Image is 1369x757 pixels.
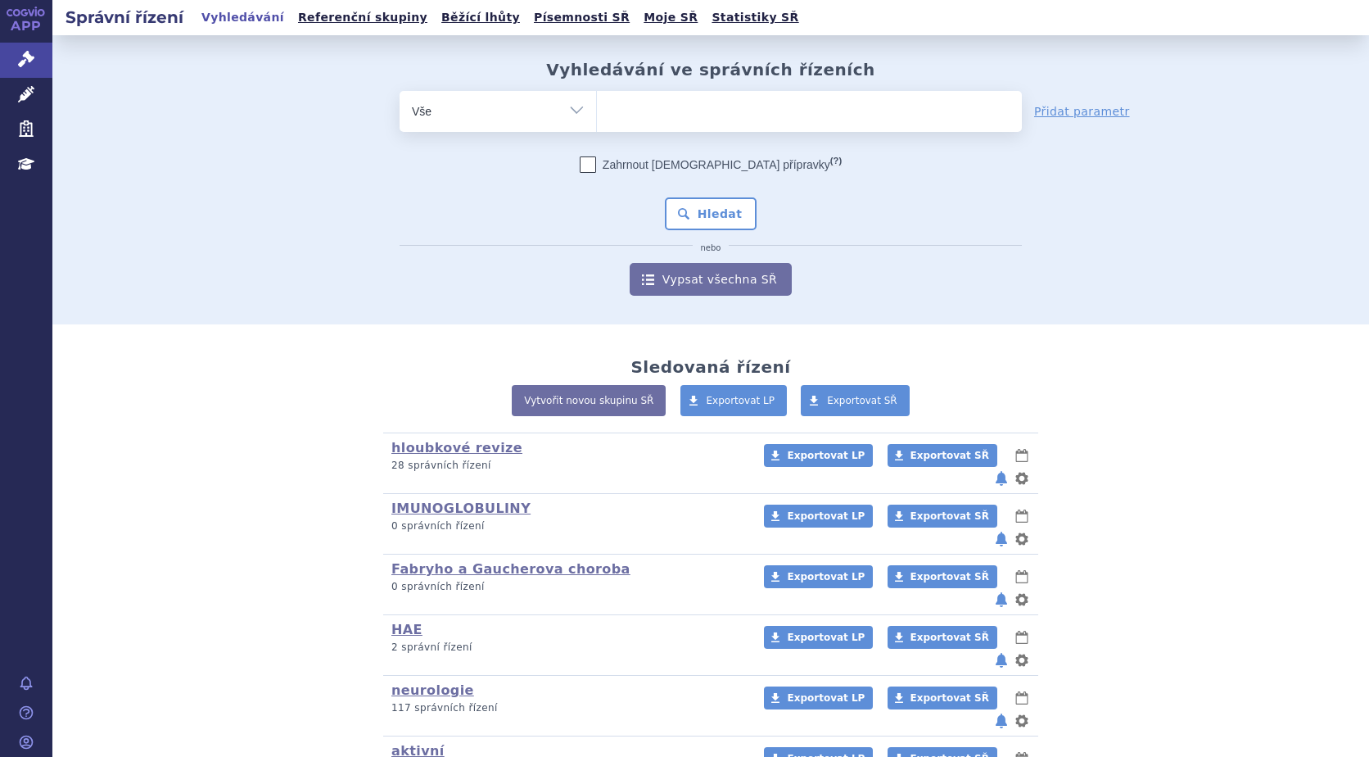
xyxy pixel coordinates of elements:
[391,561,630,577] a: Fabryho a Gaucherova choroba
[1014,446,1030,465] button: lhůty
[888,626,997,649] a: Exportovat SŘ
[293,7,432,29] a: Referenční skupiny
[888,687,997,709] a: Exportovat SŘ
[1014,688,1030,708] button: lhůty
[1014,628,1030,647] button: lhůty
[888,444,997,467] a: Exportovat SŘ
[888,565,997,588] a: Exportovat SŘ
[993,590,1010,610] button: notifikace
[787,510,865,522] span: Exportovat LP
[910,450,989,461] span: Exportovat SŘ
[888,505,997,528] a: Exportovat SŘ
[764,444,873,467] a: Exportovat LP
[580,156,842,173] label: Zahrnout [DEMOGRAPHIC_DATA] přípravky
[1014,711,1030,731] button: nastavení
[764,505,873,528] a: Exportovat LP
[827,395,897,406] span: Exportovat SŘ
[707,395,775,406] span: Exportovat LP
[993,469,1010,488] button: notifikace
[1014,469,1030,488] button: nastavení
[764,626,873,649] a: Exportovat LP
[52,6,197,29] h2: Správní řízení
[391,682,474,698] a: neurologie
[391,501,531,516] a: IMUNOGLOBULINY
[910,632,989,643] span: Exportovat SŘ
[910,692,989,704] span: Exportovat SŘ
[707,7,803,29] a: Statistiky SŘ
[993,529,1010,549] button: notifikace
[1014,650,1030,670] button: nastavení
[391,580,743,594] p: 0 správních řízení
[630,263,792,296] a: Vypsat všechna SŘ
[993,711,1010,731] button: notifikace
[693,243,730,253] i: nebo
[1014,506,1030,526] button: lhůty
[391,641,743,655] p: 2 správní řízení
[910,571,989,582] span: Exportovat SŘ
[787,571,865,582] span: Exportovat LP
[197,7,289,29] a: Vyhledávání
[830,156,842,166] abbr: (?)
[1014,590,1030,610] button: nastavení
[787,692,865,704] span: Exportovat LP
[665,197,757,230] button: Hledat
[787,450,865,461] span: Exportovat LP
[764,687,873,709] a: Exportovat LP
[546,60,875,79] h2: Vyhledávání ve správních řízeních
[1014,529,1030,549] button: nastavení
[391,440,522,456] a: hloubkové revize
[910,510,989,522] span: Exportovat SŘ
[764,565,873,588] a: Exportovat LP
[787,632,865,643] span: Exportovat LP
[391,622,422,637] a: HAE
[391,519,743,533] p: 0 správních řízení
[391,701,743,715] p: 117 správních řízení
[1034,103,1130,120] a: Přidat parametr
[801,385,910,416] a: Exportovat SŘ
[529,7,635,29] a: Písemnosti SŘ
[630,357,790,377] h2: Sledovaná řízení
[639,7,703,29] a: Moje SŘ
[512,385,666,416] a: Vytvořit novou skupinu SŘ
[436,7,525,29] a: Běžící lhůty
[680,385,788,416] a: Exportovat LP
[993,650,1010,670] button: notifikace
[1014,567,1030,587] button: lhůty
[391,459,743,473] p: 28 správních řízení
